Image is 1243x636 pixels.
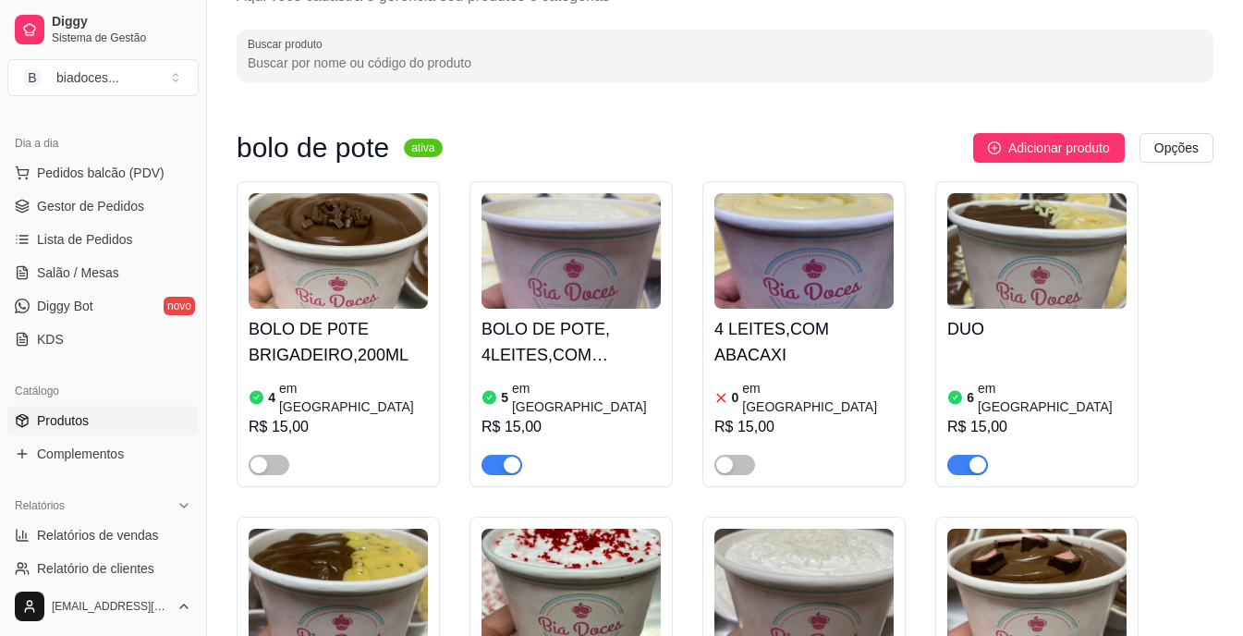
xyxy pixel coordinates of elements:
button: [EMAIL_ADDRESS][DOMAIN_NAME] [7,584,199,629]
img: product-image [947,193,1127,309]
img: product-image [249,193,428,309]
span: [EMAIL_ADDRESS][DOMAIN_NAME] [52,599,169,614]
article: 0 [732,388,739,407]
article: 4 [268,388,275,407]
article: 5 [501,388,508,407]
span: Diggy [52,14,191,31]
h4: BOLO DE P0TE BRIGADEIRO,200ML [249,316,428,368]
input: Buscar produto [248,54,1202,72]
article: 6 [967,388,974,407]
button: Pedidos balcão (PDV) [7,158,199,188]
span: Lista de Pedidos [37,230,133,249]
div: R$ 15,00 [714,416,894,438]
span: Sistema de Gestão [52,31,191,45]
img: product-image [714,193,894,309]
span: Salão / Mesas [37,263,119,282]
article: em [GEOGRAPHIC_DATA] [279,379,428,416]
a: Relatório de clientes [7,554,199,583]
label: Buscar produto [248,36,329,52]
a: KDS [7,324,199,354]
a: Salão / Mesas [7,258,199,287]
span: Pedidos balcão (PDV) [37,164,165,182]
div: R$ 15,00 [947,416,1127,438]
span: B [23,68,42,87]
a: Diggy Botnovo [7,291,199,321]
span: plus-circle [988,141,1001,154]
span: Produtos [37,411,89,430]
a: Relatórios de vendas [7,520,199,550]
div: R$ 15,00 [481,416,661,438]
span: Opções [1154,138,1199,158]
a: Complementos [7,439,199,469]
img: product-image [481,193,661,309]
span: Complementos [37,445,124,463]
span: Gestor de Pedidos [37,197,144,215]
div: R$ 15,00 [249,416,428,438]
span: KDS [37,330,64,349]
button: Opções [1139,133,1213,163]
button: Select a team [7,59,199,96]
sup: ativa [404,139,442,157]
button: Adicionar produto [973,133,1125,163]
h4: DUO [947,316,1127,342]
h3: bolo de pote [237,137,389,159]
span: Relatórios [15,498,65,513]
a: Produtos [7,406,199,435]
article: em [GEOGRAPHIC_DATA] [742,379,894,416]
h4: 4 LEITES,COM ABACAXI [714,316,894,368]
article: em [GEOGRAPHIC_DATA] [512,379,661,416]
a: Gestor de Pedidos [7,191,199,221]
div: Dia a dia [7,128,199,158]
span: Diggy Bot [37,297,93,315]
span: Adicionar produto [1008,138,1110,158]
h4: BOLO DE POTE, 4LEITES,COM MORANGObolo [481,316,661,368]
a: DiggySistema de Gestão [7,7,199,52]
div: Catálogo [7,376,199,406]
div: biadoces ... [56,68,119,87]
a: Lista de Pedidos [7,225,199,254]
article: em [GEOGRAPHIC_DATA] [978,379,1127,416]
span: Relatórios de vendas [37,526,159,544]
span: Relatório de clientes [37,559,154,578]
